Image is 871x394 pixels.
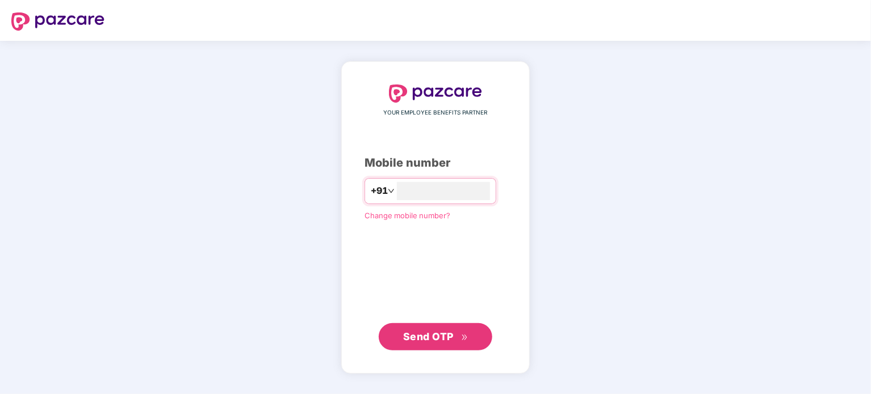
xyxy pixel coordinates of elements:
[461,334,468,341] span: double-right
[365,211,450,220] a: Change mobile number?
[384,108,488,117] span: YOUR EMPLOYEE BENEFITS PARTNER
[403,331,454,342] span: Send OTP
[388,188,395,194] span: down
[371,184,388,198] span: +91
[389,84,482,103] img: logo
[379,323,492,350] button: Send OTPdouble-right
[11,12,104,31] img: logo
[365,154,506,172] div: Mobile number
